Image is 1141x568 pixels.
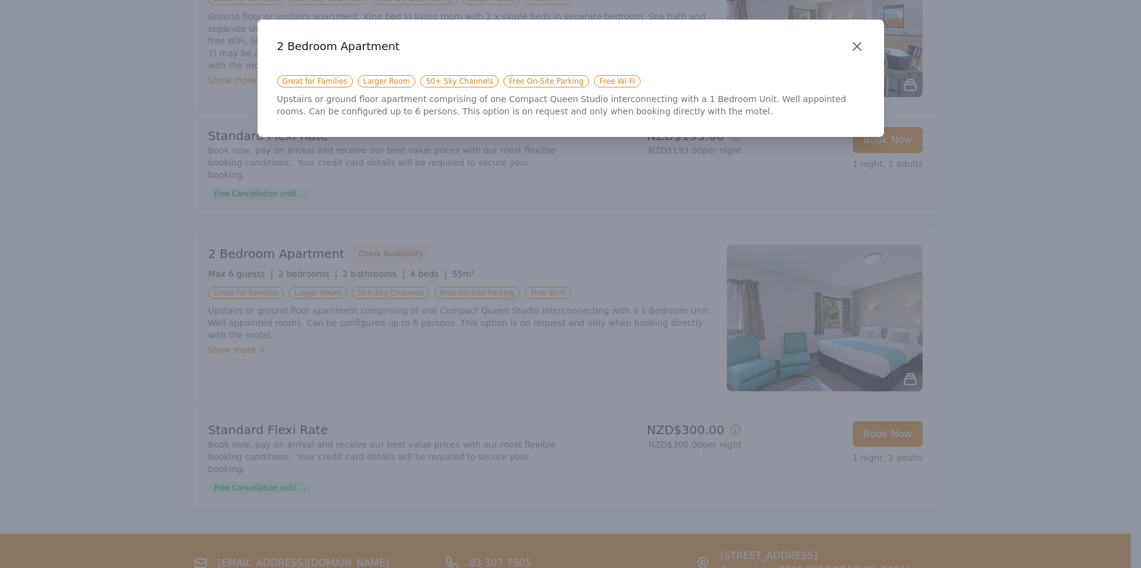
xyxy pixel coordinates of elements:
[277,39,864,54] h3: 2 Bedroom Apartment
[358,75,416,87] span: Larger Room
[594,75,641,87] span: Free Wi-Fi
[277,93,864,117] p: Upstairs or ground floor apartment comprising of one Compact Queen Studio interconnecting with a ...
[277,75,353,87] span: Great for Families
[420,75,499,87] span: 50+ Sky Channels
[504,75,589,87] span: Free On-Site Parking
